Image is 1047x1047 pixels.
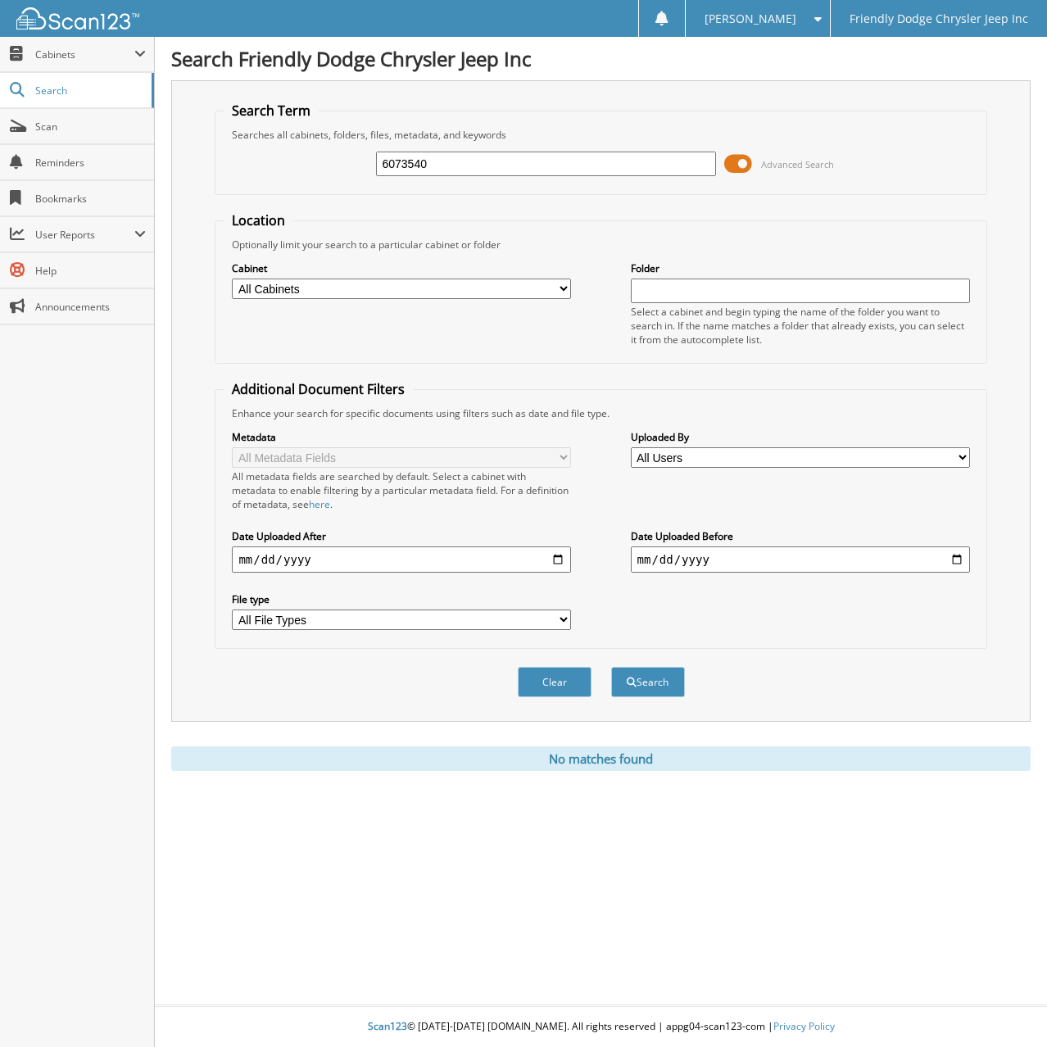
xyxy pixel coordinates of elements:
[16,7,139,29] img: scan123-logo-white.svg
[171,746,1031,771] div: No matches found
[850,14,1028,24] span: Friendly Dodge Chrysler Jeep Inc
[224,128,977,142] div: Searches all cabinets, folders, files, metadata, and keywords
[773,1019,835,1033] a: Privacy Policy
[705,14,796,24] span: [PERSON_NAME]
[224,380,413,398] legend: Additional Document Filters
[224,211,293,229] legend: Location
[761,158,834,170] span: Advanced Search
[631,529,970,543] label: Date Uploaded Before
[631,261,970,275] label: Folder
[232,546,571,573] input: start
[35,228,134,242] span: User Reports
[171,45,1031,72] h1: Search Friendly Dodge Chrysler Jeep Inc
[35,264,146,278] span: Help
[35,156,146,170] span: Reminders
[232,529,571,543] label: Date Uploaded After
[224,102,319,120] legend: Search Term
[35,192,146,206] span: Bookmarks
[368,1019,407,1033] span: Scan123
[611,667,685,697] button: Search
[155,1007,1047,1047] div: © [DATE]-[DATE] [DOMAIN_NAME]. All rights reserved | appg04-scan123-com |
[232,261,571,275] label: Cabinet
[631,546,970,573] input: end
[631,305,970,347] div: Select a cabinet and begin typing the name of the folder you want to search in. If the name match...
[232,469,571,511] div: All metadata fields are searched by default. Select a cabinet with metadata to enable filtering b...
[35,120,146,134] span: Scan
[224,238,977,252] div: Optionally limit your search to a particular cabinet or folder
[309,497,330,511] a: here
[518,667,591,697] button: Clear
[232,430,571,444] label: Metadata
[35,84,143,97] span: Search
[232,592,571,606] label: File type
[35,300,146,314] span: Announcements
[35,48,134,61] span: Cabinets
[631,430,970,444] label: Uploaded By
[224,406,977,420] div: Enhance your search for specific documents using filters such as date and file type.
